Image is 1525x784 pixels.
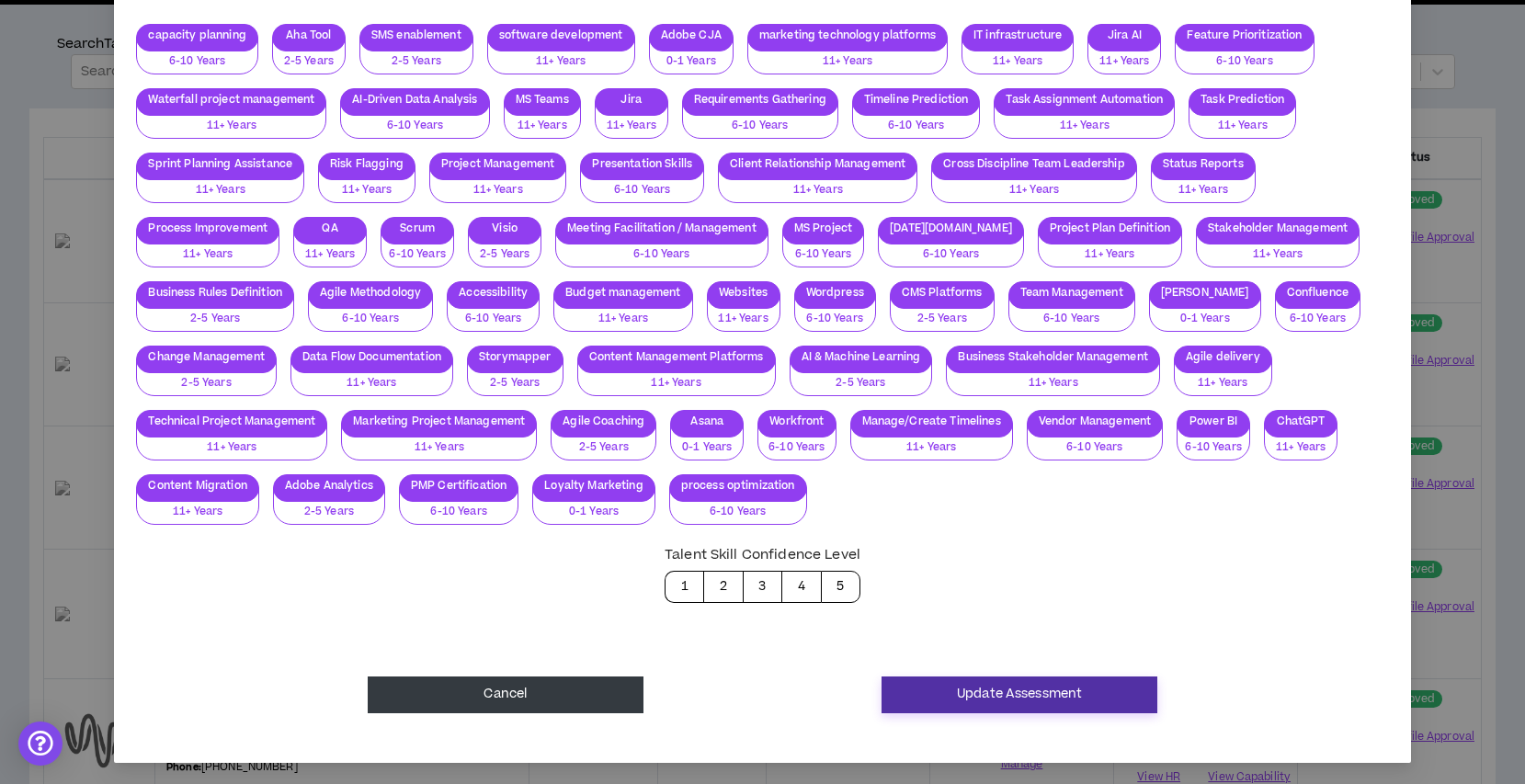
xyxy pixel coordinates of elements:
p: 4 [798,577,805,597]
p: 3 [758,577,766,597]
button: Update Assessment [882,676,1157,713]
div: Open Intercom Messenger [18,722,63,766]
p: 5 [836,577,844,597]
button: Cancel [368,676,643,713]
p: 2 [720,577,727,597]
label: Talent Skill Confidence Level [665,539,860,571]
p: 1 [681,577,689,597]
